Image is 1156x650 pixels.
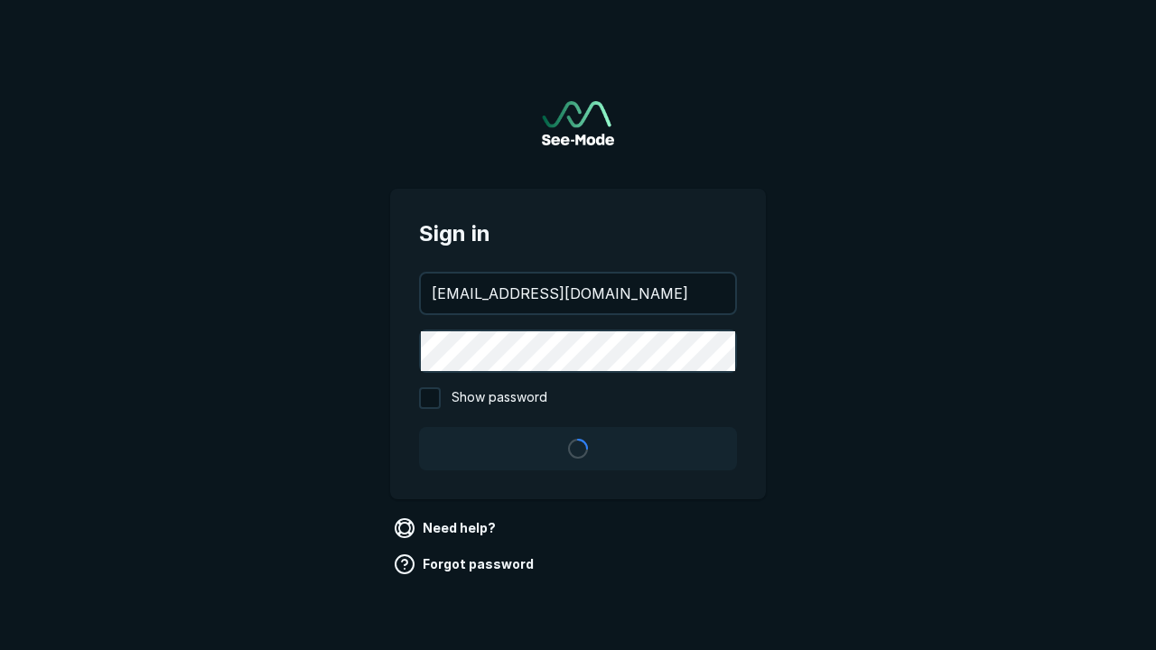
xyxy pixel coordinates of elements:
a: Go to sign in [542,101,614,145]
a: Need help? [390,514,503,543]
img: See-Mode Logo [542,101,614,145]
a: Forgot password [390,550,541,579]
input: your@email.com [421,274,735,313]
span: Sign in [419,218,737,250]
span: Show password [452,387,547,409]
